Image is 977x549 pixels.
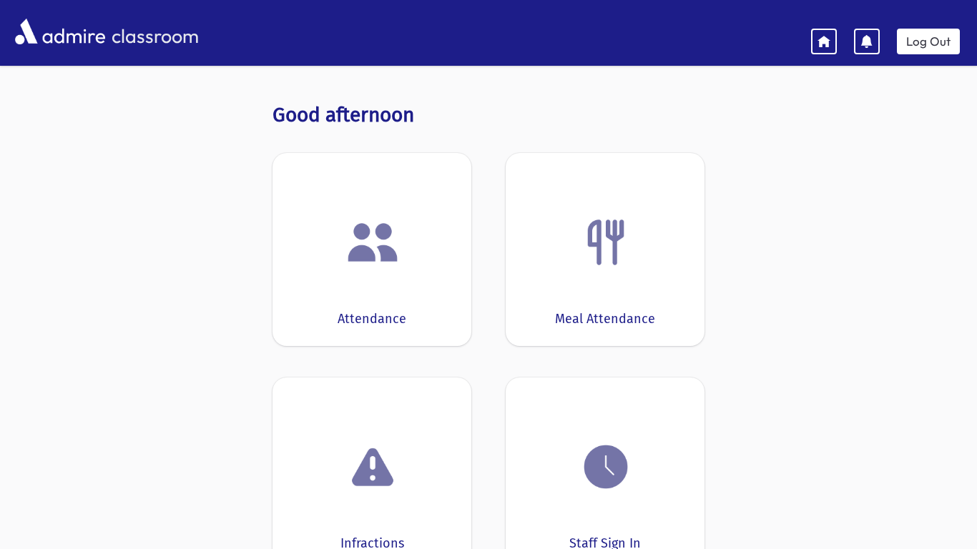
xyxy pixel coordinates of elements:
[897,29,960,54] a: Log Out
[273,103,704,127] h3: Good afternoon
[555,310,655,329] div: Meal Attendance
[11,15,109,48] img: AdmirePro
[345,442,400,497] img: exclamation.png
[109,13,199,51] span: classroom
[345,215,400,269] img: users.png
[338,310,406,329] div: Attendance
[579,215,633,269] img: Fork.png
[579,440,633,494] img: clock.png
